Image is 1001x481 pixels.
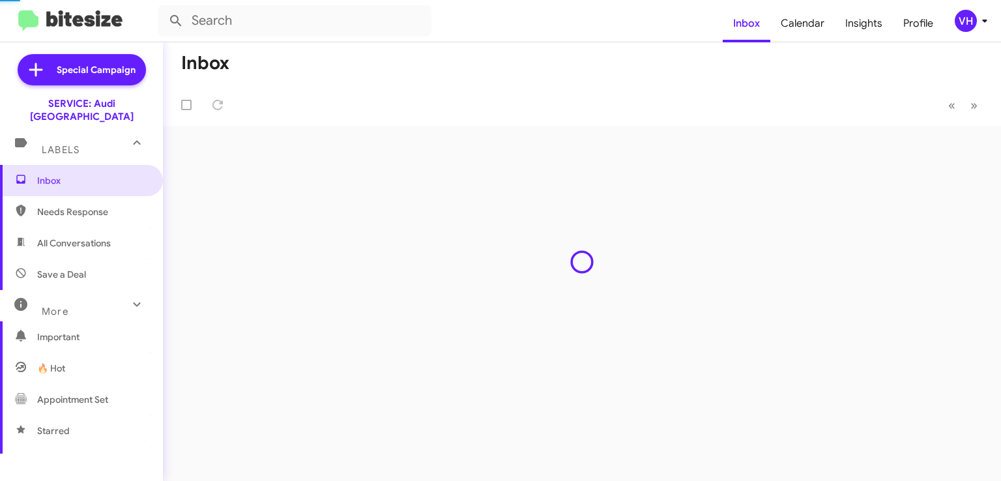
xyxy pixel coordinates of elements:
a: Calendar [770,5,835,42]
span: More [42,306,68,317]
span: All Conversations [37,237,111,250]
a: Inbox [723,5,770,42]
span: Inbox [37,174,148,187]
a: Special Campaign [18,54,146,85]
span: Special Campaign [57,63,136,76]
h1: Inbox [181,53,229,74]
span: « [948,97,955,113]
span: Important [37,330,148,343]
span: Save a Deal [37,268,86,281]
span: 🔥 Hot [37,362,65,375]
button: Next [963,92,985,119]
a: Insights [835,5,893,42]
span: Starred [37,424,70,437]
span: Needs Response [37,205,148,218]
div: VH [955,10,977,32]
span: Labels [42,144,80,156]
button: Previous [940,92,963,119]
span: Appointment Set [37,393,108,406]
span: » [970,97,978,113]
button: VH [944,10,987,32]
nav: Page navigation example [941,92,985,119]
input: Search [158,5,431,36]
a: Profile [893,5,944,42]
